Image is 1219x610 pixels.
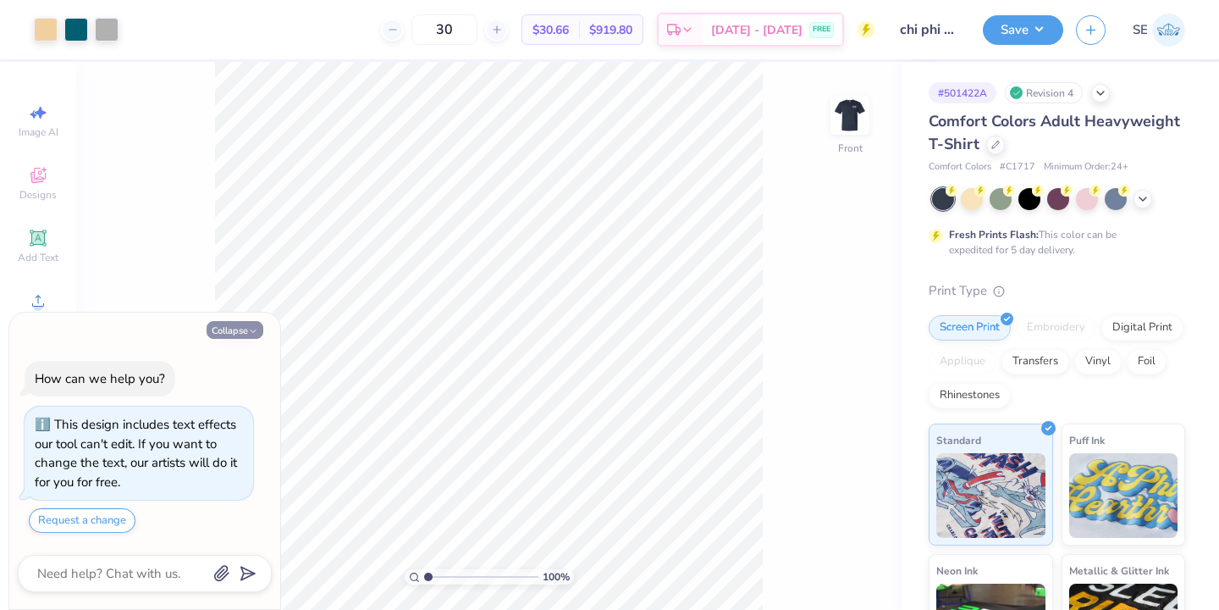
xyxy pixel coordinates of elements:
span: Metallic & Glitter Ink [1069,562,1169,579]
span: Minimum Order: 24 + [1044,160,1128,175]
div: How can we help you? [35,370,165,387]
div: Applique [929,349,996,374]
a: SE [1133,14,1185,47]
span: $30.66 [532,21,569,39]
input: – – [411,14,477,45]
span: Designs [19,188,57,202]
span: Add Text [18,251,58,264]
img: Puff Ink [1069,453,1178,538]
div: Rhinestones [929,383,1011,408]
span: # C1717 [1000,160,1035,175]
strong: Fresh Prints Flash: [949,228,1039,241]
img: Sadie Eilberg [1152,14,1185,47]
div: Revision 4 [1005,82,1083,103]
button: Save [983,15,1063,45]
button: Collapse [207,321,263,339]
div: Screen Print [929,315,1011,341]
span: Comfort Colors [929,160,991,175]
button: Request a change [29,508,135,533]
span: Neon Ink [936,562,978,579]
div: This color can be expedited for 5 day delivery. [949,227,1157,258]
div: This design includes text effects our tool can't edit. If you want to change the text, our artist... [35,416,237,491]
div: Vinyl [1074,349,1122,374]
img: Standard [936,453,1045,538]
span: [DATE] - [DATE] [711,21,803,39]
span: Puff Ink [1069,431,1105,449]
div: Digital Print [1101,315,1183,341]
span: SE [1133,20,1148,40]
img: Front [833,98,867,132]
div: Transfers [1001,349,1069,374]
div: Embroidery [1016,315,1096,341]
div: Front [838,141,863,156]
span: Standard [936,431,981,449]
div: Print Type [929,281,1185,301]
div: # 501422A [929,82,996,103]
span: Image AI [19,125,58,139]
span: FREE [813,24,830,36]
span: 100 % [543,569,570,585]
span: $919.80 [589,21,632,39]
span: Comfort Colors Adult Heavyweight T-Shirt [929,111,1180,154]
input: Untitled Design [887,13,970,47]
div: Foil [1127,349,1167,374]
